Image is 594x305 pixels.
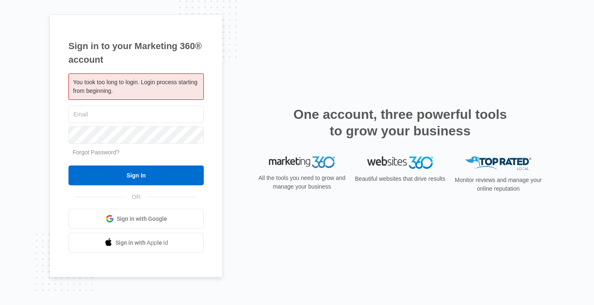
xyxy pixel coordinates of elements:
[117,215,167,223] span: Sign in with Google
[68,166,204,185] input: Sign In
[68,209,204,229] a: Sign in with Google
[68,39,204,66] h1: Sign in to your Marketing 360® account
[256,174,348,191] p: All the tools you need to grow and manage your business
[68,106,204,123] input: Email
[465,156,531,170] img: Top Rated Local
[68,233,204,253] a: Sign in with Apple Id
[126,193,146,201] span: OR
[269,156,335,168] img: Marketing 360
[367,156,433,168] img: Websites 360
[354,175,446,183] p: Beautiful websites that drive results
[73,79,197,94] span: You took too long to login. Login process starting from beginning.
[452,176,544,193] p: Monitor reviews and manage your online reputation
[115,239,168,247] span: Sign in with Apple Id
[291,106,509,139] h2: One account, three powerful tools to grow your business
[73,149,120,156] a: Forgot Password?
